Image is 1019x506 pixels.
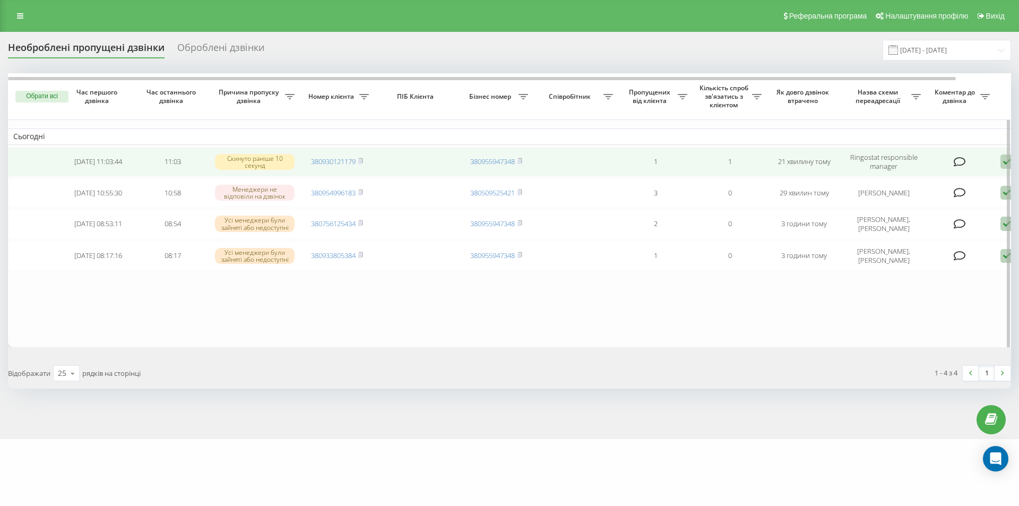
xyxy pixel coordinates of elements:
span: Назва схеми переадресації [847,88,911,105]
td: 29 хвилин тому [767,179,841,207]
span: Вихід [986,12,1005,20]
td: 08:54 [135,209,210,239]
td: [DATE] 08:53:11 [61,209,135,239]
td: Ringostat responsible manager [841,147,926,177]
td: [DATE] 08:17:16 [61,241,135,271]
span: Пропущених від клієнта [624,88,678,105]
a: 380930121179 [311,157,356,166]
span: рядків на сторінці [82,368,141,378]
td: 10:58 [135,179,210,207]
span: Час останнього дзвінка [144,88,201,105]
span: Причина пропуску дзвінка [215,88,285,105]
div: 25 [58,368,66,379]
div: Скинуто раніше 10 секунд [215,154,295,170]
div: 1 - 4 з 4 [935,367,957,378]
td: 11:03 [135,147,210,177]
td: 1 [618,241,693,271]
a: 380955947348 [470,251,515,260]
td: 08:17 [135,241,210,271]
a: 1 [979,366,995,381]
div: Необроблені пропущені дзвінки [8,42,165,58]
td: 0 [693,179,767,207]
td: 1 [618,147,693,177]
td: 3 години тому [767,241,841,271]
button: Обрати всі [15,91,68,102]
span: Як довго дзвінок втрачено [775,88,833,105]
span: Відображати [8,368,50,378]
td: [DATE] 10:55:30 [61,179,135,207]
td: 0 [693,209,767,239]
td: 2 [618,209,693,239]
a: 380756125434 [311,219,356,228]
span: Реферальна програма [789,12,867,20]
span: Налаштування профілю [885,12,968,20]
td: [PERSON_NAME] [841,179,926,207]
div: Оброблені дзвінки [177,42,264,58]
span: Час першого дзвінка [70,88,127,105]
span: Коментар до дзвінка [931,88,980,105]
a: 380955947348 [470,157,515,166]
span: ПІБ Клієнта [383,92,450,101]
div: Менеджери не відповіли на дзвінок [215,185,295,201]
td: [DATE] 11:03:44 [61,147,135,177]
td: 3 [618,179,693,207]
span: Бізнес номер [464,92,519,101]
td: 21 хвилину тому [767,147,841,177]
td: [PERSON_NAME], [PERSON_NAME] [841,209,926,239]
td: 1 [693,147,767,177]
td: 0 [693,241,767,271]
span: Номер клієнта [305,92,359,101]
span: Кількість спроб зв'язатись з клієнтом [698,84,752,109]
a: 380933805384 [311,251,356,260]
a: 380954996183 [311,188,356,198]
div: Open Intercom Messenger [983,446,1008,471]
td: [PERSON_NAME], [PERSON_NAME] [841,241,926,271]
a: 380509525421 [470,188,515,198]
div: Усі менеджери були зайняті або недоступні [215,248,295,264]
td: 3 години тому [767,209,841,239]
div: Усі менеджери були зайняті або недоступні [215,216,295,231]
span: Співробітник [539,92,603,101]
a: 380955947348 [470,219,515,228]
